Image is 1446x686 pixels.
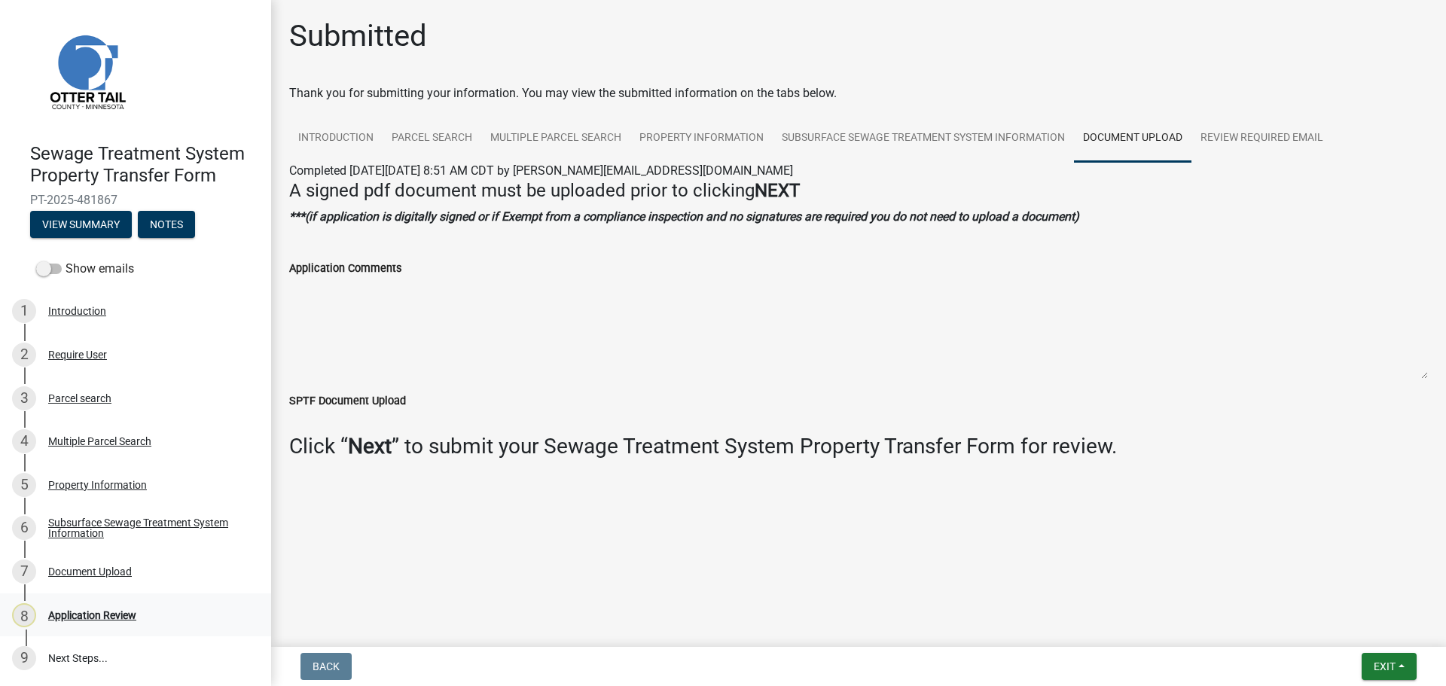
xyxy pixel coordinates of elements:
[48,436,151,447] div: Multiple Parcel Search
[12,516,36,540] div: 6
[773,114,1074,163] a: Subsurface Sewage Treatment System Information
[289,84,1428,102] div: Thank you for submitting your information. You may view the submitted information on the tabs below.
[289,180,1428,202] h4: A signed pdf document must be uploaded prior to clicking
[1374,660,1396,672] span: Exit
[30,211,132,238] button: View Summary
[313,660,340,672] span: Back
[138,219,195,231] wm-modal-confirm: Notes
[36,260,134,278] label: Show emails
[1074,114,1191,163] a: Document Upload
[12,473,36,497] div: 5
[30,143,259,187] h4: Sewage Treatment System Property Transfer Form
[48,349,107,360] div: Require User
[48,517,247,538] div: Subsurface Sewage Treatment System Information
[12,646,36,670] div: 9
[30,193,241,207] span: PT-2025-481867
[289,264,401,274] label: Application Comments
[630,114,773,163] a: Property Information
[138,211,195,238] button: Notes
[48,306,106,316] div: Introduction
[289,163,793,178] span: Completed [DATE][DATE] 8:51 AM CDT by [PERSON_NAME][EMAIL_ADDRESS][DOMAIN_NAME]
[12,386,36,410] div: 3
[289,434,1428,459] h3: Click “ ” to submit your Sewage Treatment System Property Transfer Form for review.
[1191,114,1332,163] a: Review Required Email
[348,434,392,459] strong: Next
[755,180,800,201] strong: NEXT
[12,559,36,584] div: 7
[289,114,383,163] a: Introduction
[48,393,111,404] div: Parcel search
[1362,653,1417,680] button: Exit
[12,343,36,367] div: 2
[300,653,352,680] button: Back
[481,114,630,163] a: Multiple Parcel Search
[289,209,1079,224] strong: ***(if application is digitally signed or if Exempt from a compliance inspection and no signature...
[30,219,132,231] wm-modal-confirm: Summary
[289,18,427,54] h1: Submitted
[48,566,132,577] div: Document Upload
[12,603,36,627] div: 8
[30,14,143,127] img: Otter Tail County, Minnesota
[48,480,147,490] div: Property Information
[289,396,406,407] label: SPTF Document Upload
[48,610,136,620] div: Application Review
[12,299,36,323] div: 1
[383,114,481,163] a: Parcel search
[12,429,36,453] div: 4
